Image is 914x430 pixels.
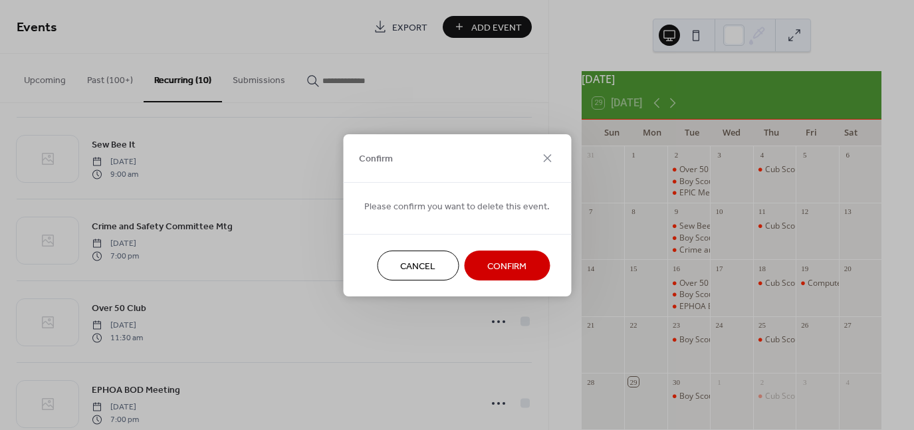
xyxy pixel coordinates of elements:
[359,152,393,166] span: Confirm
[464,251,550,280] button: Confirm
[487,259,526,273] span: Confirm
[364,199,550,213] span: Please confirm you want to delete this event.
[377,251,459,280] button: Cancel
[400,259,435,273] span: Cancel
